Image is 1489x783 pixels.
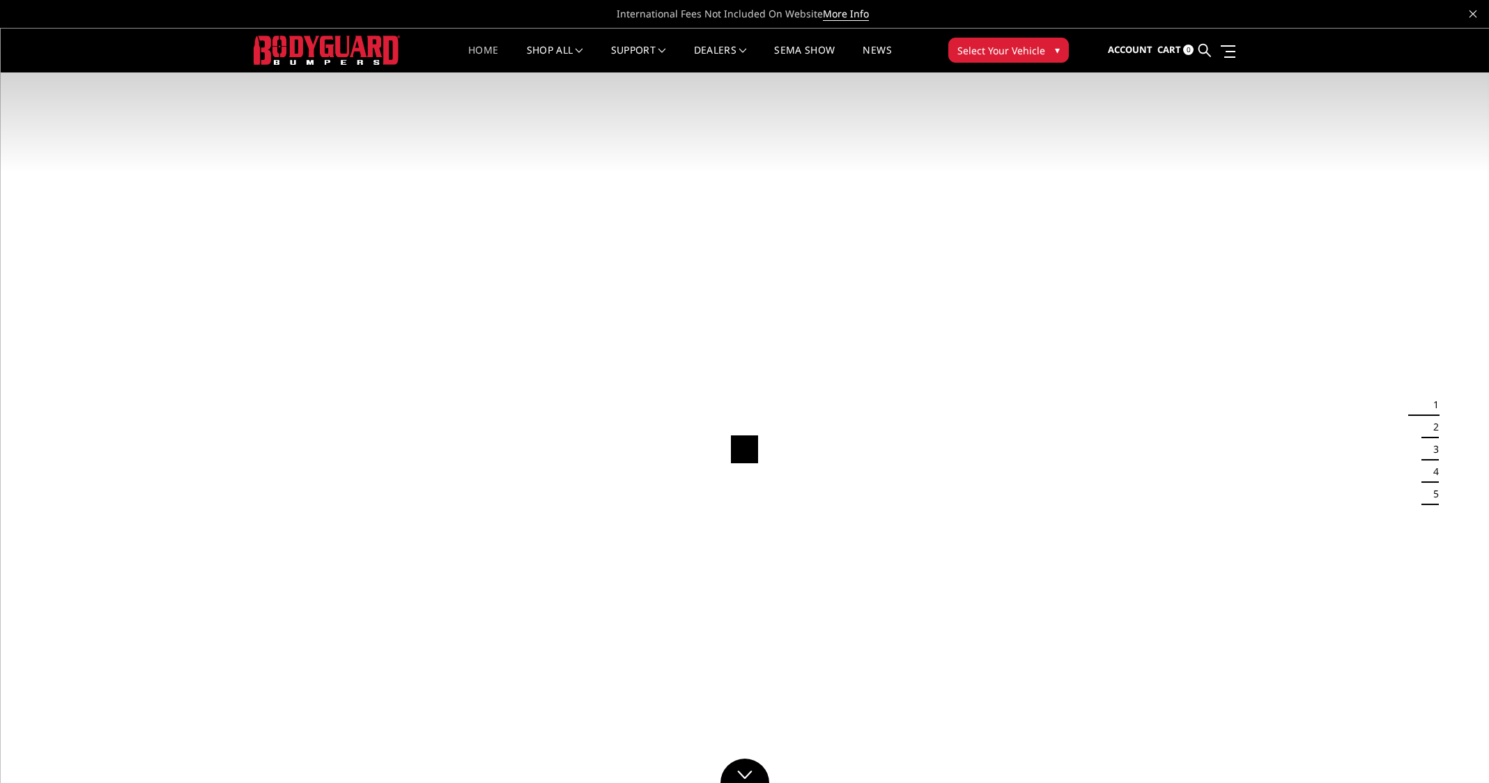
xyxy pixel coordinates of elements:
span: Account [1108,43,1152,56]
a: More Info [823,7,869,21]
a: Support [611,45,666,72]
span: 0 [1183,45,1194,55]
img: BODYGUARD BUMPERS [254,36,400,64]
button: 5 of 5 [1425,483,1439,505]
button: 3 of 5 [1425,438,1439,460]
a: shop all [527,45,583,72]
a: Home [468,45,498,72]
a: Click to Down [720,759,769,783]
a: Account [1108,31,1152,69]
a: News [863,45,891,72]
a: Cart 0 [1157,31,1194,69]
button: Select Your Vehicle [948,38,1069,63]
button: 4 of 5 [1425,460,1439,483]
a: SEMA Show [774,45,835,72]
span: Cart [1157,43,1181,56]
span: Select Your Vehicle [957,43,1045,58]
button: 1 of 5 [1425,394,1439,416]
a: Dealers [694,45,747,72]
button: 2 of 5 [1425,416,1439,438]
span: ▾ [1055,42,1060,57]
